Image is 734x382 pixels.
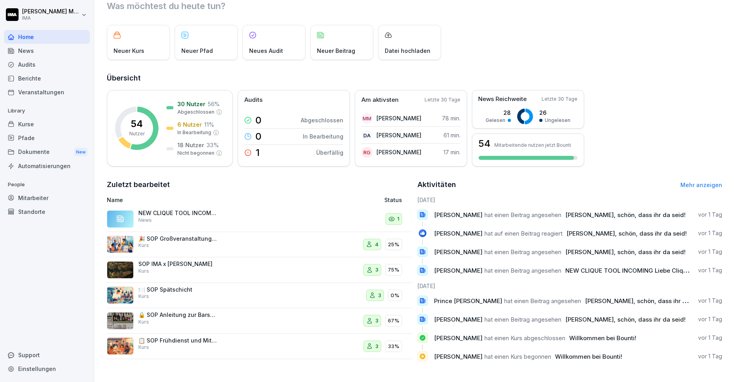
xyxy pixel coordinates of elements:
[4,145,90,159] div: Dokumente
[4,117,90,131] a: Kurse
[107,261,134,279] img: at5slp6j12qyuqoxjxa0qgc6.png
[698,266,722,274] p: vor 1 Tag
[4,58,90,71] a: Audits
[376,131,421,139] p: [PERSON_NAME]
[434,248,483,256] span: [PERSON_NAME]
[388,241,399,249] p: 25%
[244,95,263,105] p: Audits
[479,139,490,148] h3: 54
[107,308,412,334] a: 🔒 SOP Anleitung zur BarschließungKurs367%
[4,205,90,219] a: Standorte
[4,178,90,191] p: People
[4,85,90,99] div: Veranstaltungen
[181,47,213,55] p: Neuer Pfad
[4,44,90,58] a: News
[22,8,80,15] p: [PERSON_NAME] Milanovska
[698,229,722,237] p: vor 1 Tag
[4,105,90,117] p: Library
[378,292,381,300] p: 3
[107,257,412,283] a: SOP IMA x [PERSON_NAME]Kurs375%
[301,116,343,124] p: Abgeschlossen
[138,210,217,217] p: NEW CLIQUE TOOL INCOMING Liebe Clique, wir probieren etwas Neues aus: ein Kommunikationstool, das...
[417,282,723,290] h6: [DATE]
[177,129,211,136] p: In Bearbeitung
[138,235,217,242] p: 🎉 SOP Großveranstaltungen
[375,343,378,350] p: 3
[107,334,412,360] a: 📋 SOP Frühdienst und MittagsschichtKurs333%
[4,131,90,145] a: Pfade
[255,116,261,125] p: 0
[317,47,355,55] p: Neuer Beitrag
[484,334,565,342] span: hat einen Kurs abgeschlossen
[434,267,483,274] span: [PERSON_NAME]
[22,15,80,21] p: IMA
[303,132,343,140] p: In Bearbeitung
[138,260,217,268] p: SOP IMA x [PERSON_NAME]
[131,119,143,129] p: 54
[361,113,373,124] div: MM
[138,293,149,300] p: Kurs
[207,141,219,149] p: 33 %
[484,230,563,237] span: hat auf einen Beitrag reagiert
[539,109,570,117] p: 26
[388,317,399,325] p: 67%
[484,353,551,360] span: hat einen Kurs begonnen
[204,120,214,129] p: 11 %
[585,297,705,305] span: [PERSON_NAME], schön, dass ihr da seid!
[434,211,483,219] span: [PERSON_NAME]
[107,337,134,355] img: ipxbjltydh6sfpkpuj5ozs1i.png
[376,114,421,122] p: [PERSON_NAME]
[434,316,483,323] span: [PERSON_NAME]
[425,96,460,103] p: Letzte 30 Tage
[375,241,378,249] p: 4
[138,217,152,224] p: News
[138,337,217,344] p: 📋 SOP Frühdienst und Mittagsschicht
[569,334,636,342] span: Willkommen bei Bounti!
[177,120,202,129] p: 6 Nutzer
[4,191,90,205] div: Mitarbeiter
[565,248,686,256] span: [PERSON_NAME], schön, dass ihr da seid!
[443,148,460,156] p: 17 min.
[316,148,343,157] p: Überfällig
[177,100,205,108] p: 30 Nutzer
[486,109,511,117] p: 28
[4,362,90,376] a: Einstellungen
[4,30,90,44] div: Home
[698,315,722,323] p: vor 1 Tag
[255,148,260,157] p: 1
[384,196,402,204] p: Status
[434,297,502,305] span: Prince [PERSON_NAME]
[138,286,217,293] p: 🍽️ SOP Spätschicht
[107,283,412,309] a: 🍽️ SOP SpätschichtKurs30%
[434,334,483,342] span: [PERSON_NAME]
[555,353,622,360] span: Willkommen bei Bounti!
[494,142,571,148] p: Mitarbeitende nutzen jetzt Bounti
[397,215,399,223] p: 1
[388,343,399,350] p: 33%
[361,147,373,158] div: RG
[375,266,378,274] p: 3
[443,131,460,139] p: 61 min.
[4,71,90,85] a: Berichte
[417,196,723,204] h6: [DATE]
[4,159,90,173] a: Automatisierungen
[107,232,412,258] a: 🎉 SOP GroßveranstaltungenKurs425%
[698,248,722,256] p: vor 1 Tag
[417,179,456,190] h2: Aktivitäten
[698,297,722,305] p: vor 1 Tag
[565,211,686,219] span: [PERSON_NAME], schön, dass ihr da seid!
[177,141,204,149] p: 18 Nutzer
[4,348,90,362] div: Support
[107,179,412,190] h2: Zuletzt bearbeitet
[484,248,561,256] span: hat einen Beitrag angesehen
[434,353,483,360] span: [PERSON_NAME]
[486,117,505,124] p: Gelesen
[375,317,378,325] p: 3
